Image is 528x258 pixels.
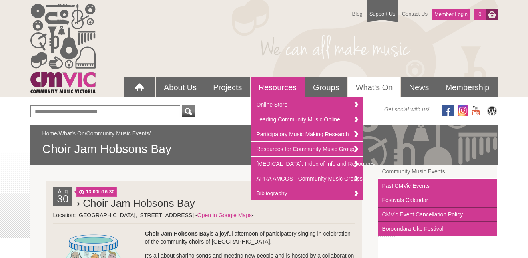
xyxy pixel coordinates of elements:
a: CMVic Event Cancellation Policy [378,208,497,222]
img: icon-instagram.png [458,105,468,116]
a: Bibliography [251,186,363,200]
span: Choir Jam Hobsons Bay [42,141,486,157]
a: What's On [348,77,401,97]
div: / / / [42,129,486,157]
a: Community Music Events [378,165,497,179]
a: Festivals Calendar [378,193,497,208]
h2: 30 [55,195,71,206]
a: Groups [305,77,347,97]
strong: Choir Jam Hobsons Bay [145,230,210,237]
a: [MEDICAL_DATA]: Index of Info and Resources [251,157,363,171]
a: 0 [474,9,486,20]
strong: 16:30 [102,189,114,194]
a: What's On [59,130,85,137]
strong: 13:00 [86,189,98,194]
a: Online Store [251,97,363,112]
h2: › Choir Jam Hobsons Bay [76,195,355,211]
a: Past CMVic Events [378,179,497,193]
a: Member Login [432,9,470,20]
p: is a joyful afternoon of participatory singing in celebration of the community choirs of [GEOGRAP... [53,230,355,246]
a: Blog [348,7,367,21]
a: Home [42,130,57,137]
img: cmvic_logo.png [30,4,96,93]
a: Resources [251,77,305,97]
a: News [401,77,437,97]
a: Participatory Music Making Research [251,127,363,142]
a: APRA AMCOS - Community Music Groups [251,171,363,186]
a: Open in Google Maps [197,212,252,218]
a: Leading Community Music Online [251,112,363,127]
a: Projects [205,77,250,97]
a: Boroondara Uke Festival [378,222,497,236]
span: Get social with us! [384,105,430,113]
a: About Us [156,77,205,97]
div: Aug [53,187,73,206]
img: CMVic Blog [486,105,498,116]
a: Contact Us [398,7,432,21]
a: Community Music Events [86,130,149,137]
a: Resources for Community Music Groups [251,142,363,157]
span: to [76,187,117,197]
a: Membership [437,77,497,97]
